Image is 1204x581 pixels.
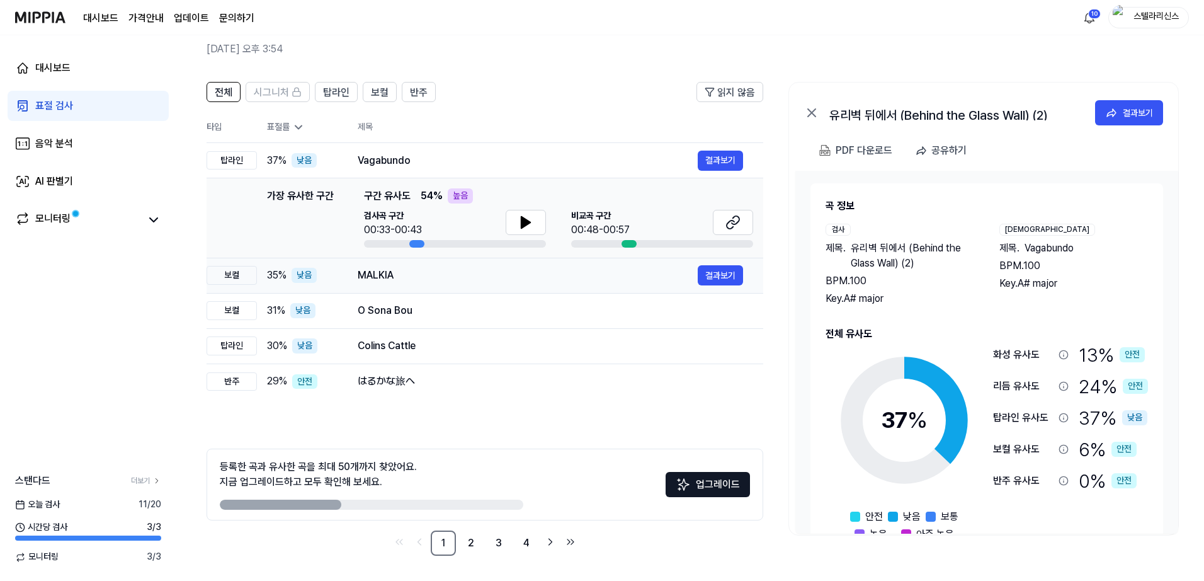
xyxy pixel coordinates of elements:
span: 제목 . [826,241,846,271]
span: 낮음 [903,509,921,524]
button: 결과보기 [1095,100,1163,125]
a: 모니터링 [15,211,141,229]
div: [DEMOGRAPHIC_DATA] [999,224,1095,236]
img: Sparkles [676,477,691,492]
div: BPM. 100 [826,273,974,289]
div: BPM. 100 [999,258,1148,273]
div: AI 판별기 [35,174,73,189]
div: 안전 [1111,442,1137,457]
div: 10 [1088,9,1101,19]
span: 29 % [267,374,287,389]
button: 전체 [207,82,241,102]
span: 유리벽 뒤에서 (Behind the Glass Wall) (2) [851,241,974,271]
div: 37 [881,403,928,437]
div: 보컬 유사도 [993,442,1053,457]
div: 보컬 [207,301,257,320]
div: 24 % [1079,373,1148,400]
a: 대시보드 [83,11,118,26]
a: 곡 정보검사제목.유리벽 뒤에서 (Behind the Glass Wall) (2)BPM.100Key.A# major[DEMOGRAPHIC_DATA]제목.VagabundoBPM.... [795,171,1178,534]
div: 낮음 [292,268,317,283]
a: 1 [431,531,456,556]
div: 탑라인 [207,337,257,355]
a: 음악 분석 [8,129,169,159]
div: 공유하기 [931,142,967,159]
a: Go to last page [562,533,579,551]
div: 스텔라리신스 [1132,10,1181,24]
div: 음악 분석 [35,136,73,151]
span: 11 / 20 [139,498,161,511]
a: 표절 검사 [8,91,169,121]
button: 시그니처 [246,82,310,102]
span: 전체 [215,85,232,100]
div: 대시보드 [35,60,71,76]
div: 보컬 [207,266,257,285]
a: 3 [486,531,511,556]
a: Go to next page [542,533,559,551]
div: 탑라인 [207,151,257,170]
div: 0 % [1079,468,1137,494]
span: 구간 유사도 [364,188,411,204]
div: 모니터링 [35,211,71,229]
div: 낮음 [290,303,315,318]
span: 검사곡 구간 [364,210,422,222]
th: 제목 [358,112,763,142]
button: 탑라인 [315,82,358,102]
div: 낮음 [1122,410,1147,425]
div: O Sona Bou [358,303,743,318]
div: 높음 [448,188,473,204]
span: 제목 . [999,241,1019,256]
div: 낮음 [292,153,317,168]
span: 비교곡 구간 [571,210,630,222]
a: 문의하기 [219,11,254,26]
span: 보통 [941,509,958,524]
a: 2 [458,531,484,556]
span: 스탠다드 [15,473,50,488]
div: 반주 [207,372,257,391]
nav: pagination [207,531,763,556]
div: 결과보기 [1123,106,1153,120]
span: 높음 [870,527,887,542]
button: 공유하기 [910,138,977,163]
div: 표절 검사 [35,98,73,113]
th: 타입 [207,112,257,143]
div: MALKIA [358,268,698,283]
div: 리듬 유사도 [993,379,1053,394]
div: 00:33-00:43 [364,222,422,238]
a: AI 판별기 [8,166,169,197]
button: 결과보기 [698,151,743,171]
div: 화성 유사도 [993,347,1053,362]
span: 54 % [421,188,443,204]
span: 30 % [267,338,287,354]
div: 등록한 곡과 유사한 곡을 최대 50개까지 찾았어요. 지금 업그레이드하고 모두 확인해 보세요. [220,459,417,490]
a: Sparkles업그레이드 [666,483,750,495]
h2: 전체 유사도 [826,326,1148,342]
span: 읽지 않음 [717,85,755,100]
button: 결과보기 [698,265,743,285]
a: 업데이트 [174,11,209,26]
img: profile [1113,5,1128,30]
img: 알림 [1082,10,1097,25]
a: Go to first page [390,533,408,551]
div: Key. A# major [826,291,974,306]
div: 표절률 [267,121,338,134]
div: 유리벽 뒤에서 (Behind the Glass Wall) (2) [829,105,1081,120]
div: Colins Cattle [358,338,743,354]
span: Vagabundo [1025,241,1074,256]
div: 6 % [1079,436,1137,463]
span: 37 % [267,153,287,168]
div: はるかな旅へ [358,374,743,389]
div: 13 % [1079,342,1145,368]
h2: [DATE] 오후 3:54 [207,42,1107,57]
div: PDF 다운로드 [836,142,892,159]
button: 알림10 [1079,8,1099,28]
span: 반주 [410,85,428,100]
a: 4 [514,531,539,556]
div: 00:48-00:57 [571,222,630,238]
span: 3 / 3 [147,521,161,534]
div: 반주 유사도 [993,473,1053,488]
div: Vagabundo [358,153,698,168]
div: Key. A# major [999,276,1148,291]
h2: 곡 정보 [826,198,1148,214]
